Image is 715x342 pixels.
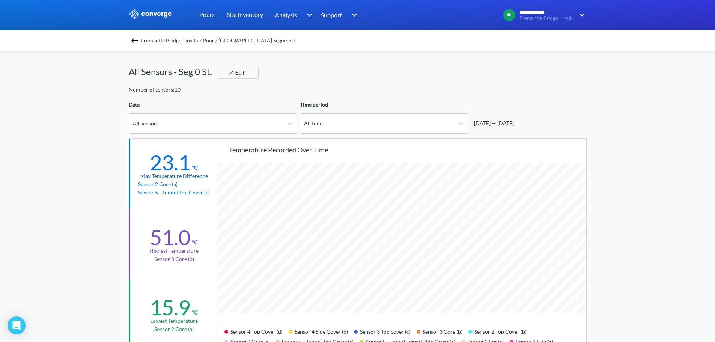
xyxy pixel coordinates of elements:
[130,36,139,45] img: backspace.svg
[154,325,194,333] p: Sensor 2 Core (a)
[149,247,199,255] div: Highest temperature
[468,326,533,336] div: Sensor 2 Top Cover (b)
[129,9,172,19] img: logo_ewhite.svg
[129,86,181,94] div: Number of sensors: 10
[8,316,26,334] div: Open Intercom Messenger
[354,326,417,336] div: Sensor 3 Top cover (c)
[154,255,194,263] p: Sensor 3 Core (b)
[304,119,322,128] div: All time
[471,119,514,127] div: [DATE] — [DATE]
[300,101,468,109] div: Time period
[150,295,190,320] div: 15.9
[229,145,586,155] div: Temperature recorded over time
[347,11,359,20] img: downArrow.svg
[133,119,158,128] div: All sensors
[229,71,233,75] img: edit-icon.svg
[226,68,245,77] div: Edit
[150,224,190,250] div: 51.0
[140,172,208,180] div: Max temperature difference
[141,35,297,46] span: Fremantle Bridge - insitu / Pour / [GEOGRAPHIC_DATA] Segment 0
[321,10,342,20] span: Support
[218,67,259,79] button: Edit
[224,326,289,336] div: Sensor 4 Top Cover (d)
[275,10,297,20] span: Analysis
[575,11,587,20] img: downArrow.svg
[129,101,297,109] div: Data
[138,188,210,197] p: Sensor 5 - Tunnel Top Cover (e)
[302,11,314,20] img: downArrow.svg
[289,326,354,336] div: Sensor 4 Side Cover (b)
[519,15,575,21] span: Fremantle Bridge - insitu
[417,326,468,336] div: Sensor 3 Core (b)
[129,65,218,79] div: All Sensors - Seg 0 SE
[150,317,198,325] div: Lowest temperature
[150,150,190,175] div: 23.1
[138,180,210,188] p: Sensor 2 Core (a)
